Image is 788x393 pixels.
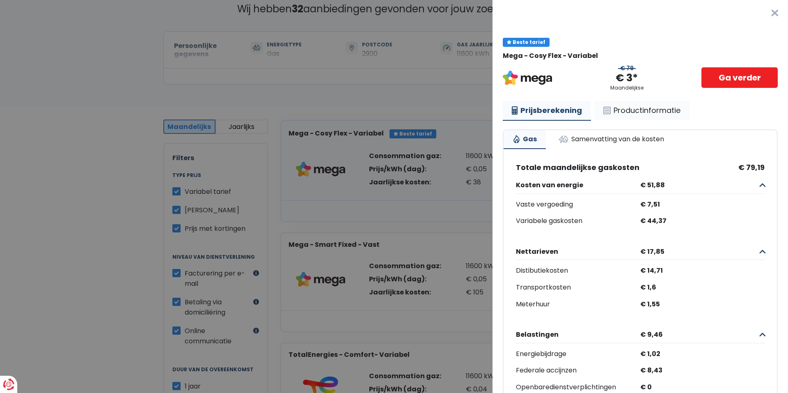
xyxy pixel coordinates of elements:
div: € 1,55 [640,299,765,310]
button: Kosten van energie € 51,88 [516,177,765,194]
a: Prijsberekening [503,101,591,121]
div: € 8,43 [640,365,765,377]
div: Beste tarief [503,38,550,47]
div: € 1,6 [640,282,765,294]
a: Ga verder [701,67,778,88]
div: € 7,51 [640,199,765,211]
button: Belastingen € 9,46 [516,327,765,343]
div: Meterhuur [516,299,640,310]
span: Belastingen [516,331,637,338]
span: Totale maandelijkse gaskosten [516,163,639,172]
a: Productinformatie [594,101,689,120]
span: € 17,85 [637,248,758,255]
div: Vaste vergoeding [516,199,640,211]
div: Maandelijkse [610,85,644,91]
div: Distibutiekosten [516,265,640,277]
a: Gas [504,130,546,149]
img: Mega [503,71,552,85]
div: € 14,71 [640,265,765,277]
span: Nettarieven [516,248,637,255]
span: € 9,46 [637,331,758,338]
div: Mega - Cosy Flex - Variabel [503,52,778,60]
div: € 44,37 [640,215,765,227]
div: € 1,02 [640,348,765,360]
div: € 79 [618,65,636,72]
div: Variabele gaskosten [516,215,640,227]
div: Energiebijdrage [516,348,640,360]
span: Kosten van energie [516,181,637,189]
button: Nettarieven € 17,85 [516,244,765,260]
div: Federale accijnzen [516,365,640,377]
span: € 79,19 [738,163,765,172]
a: Samenvatting van de kosten [549,130,673,148]
div: Transportkosten [516,282,640,294]
span: € 51,88 [637,181,758,189]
